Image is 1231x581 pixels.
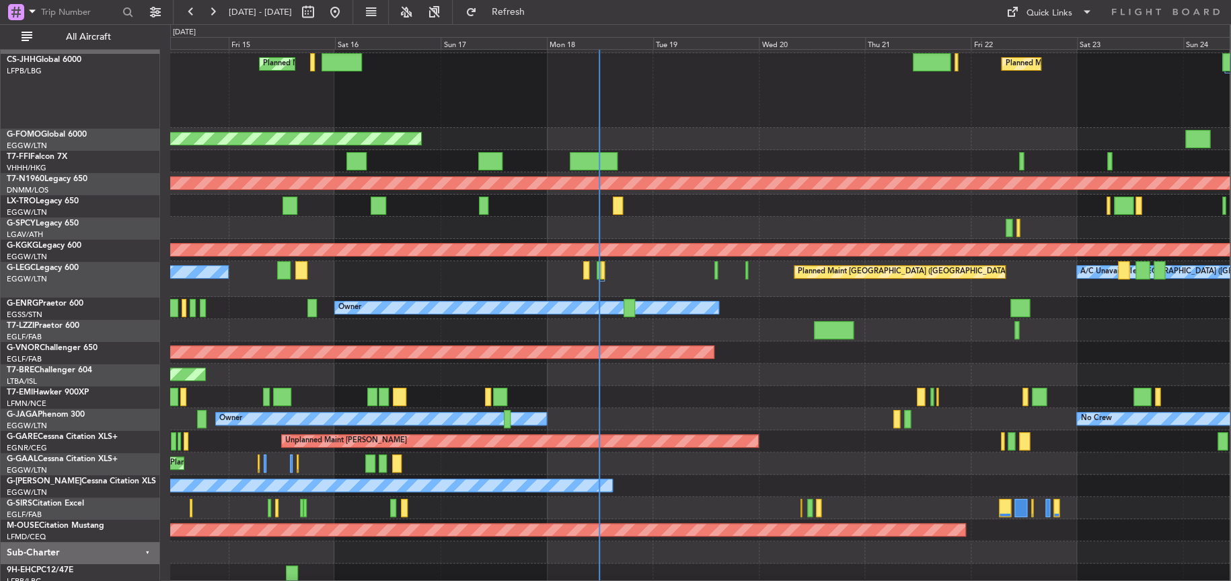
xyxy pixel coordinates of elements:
[1027,7,1072,20] div: Quick Links
[7,300,38,308] span: G-ENRG
[7,411,85,419] a: G-JAGAPhenom 300
[7,388,33,397] span: T7-EMI
[7,411,38,419] span: G-JAGA
[7,219,79,228] a: G-SPCYLegacy 650
[7,274,47,284] a: EGGW/LTN
[173,27,196,38] div: [DATE]
[7,477,81,485] span: G-[PERSON_NAME]
[7,322,79,330] a: T7-LZZIPraetor 600
[653,37,759,49] div: Tue 19
[338,298,361,318] div: Owner
[7,175,87,183] a: T7-N1960Legacy 650
[7,455,38,463] span: G-GAAL
[7,242,38,250] span: G-KGKG
[7,465,47,475] a: EGGW/LTN
[7,175,44,183] span: T7-N1960
[335,37,441,49] div: Sat 16
[7,66,42,76] a: LFPB/LBG
[7,399,46,409] a: LFMN/NCE
[7,376,37,386] a: LTBA/ISL
[7,207,47,217] a: EGGW/LTN
[865,37,971,49] div: Thu 21
[7,366,34,374] span: T7-BRE
[7,163,46,173] a: VHHH/HKG
[7,310,42,320] a: EGSS/STN
[7,455,118,463] a: G-GAALCessna Citation XLS+
[7,510,42,520] a: EGLF/FAB
[547,37,653,49] div: Mon 18
[7,566,73,574] a: 9H-EHCPC12/47E
[7,500,32,508] span: G-SIRS
[7,532,46,542] a: LFMD/CEQ
[1080,409,1111,429] div: No Crew
[285,431,407,451] div: Unplanned Maint [PERSON_NAME]
[7,344,40,352] span: G-VNOR
[7,185,48,195] a: DNMM/LOS
[7,153,67,161] a: T7-FFIFalcon 7X
[7,500,84,508] a: G-SIRSCitation Excel
[7,56,36,64] span: CS-JHH
[7,388,89,397] a: T7-EMIHawker 900XP
[7,153,30,161] span: T7-FFI
[7,264,79,272] a: G-LEGCLegacy 600
[7,433,118,441] a: G-GARECessna Citation XLS+
[7,219,36,228] span: G-SPCY
[7,366,92,374] a: T7-BREChallenger 604
[7,197,36,205] span: LX-TRO
[7,230,43,240] a: LGAV/ATH
[7,332,42,342] a: EGLF/FAB
[1005,54,1217,74] div: Planned Maint [GEOGRAPHIC_DATA] ([GEOGRAPHIC_DATA])
[7,487,47,498] a: EGGW/LTN
[7,252,47,262] a: EGGW/LTN
[971,37,1077,49] div: Fri 22
[459,1,540,23] button: Refresh
[123,37,229,49] div: Thu 14
[41,2,118,22] input: Trip Number
[7,344,98,352] a: G-VNORChallenger 650
[170,453,219,473] div: Planned Maint
[1077,37,1183,49] div: Sat 23
[7,522,104,530] a: M-OUSECitation Mustang
[229,37,335,49] div: Fri 15
[7,354,42,364] a: EGLF/FAB
[7,566,36,574] span: 9H-EHC
[7,56,81,64] a: CS-JHHGlobal 6000
[480,7,536,17] span: Refresh
[35,32,142,42] span: All Aircraft
[7,264,36,272] span: G-LEGC
[7,477,156,485] a: G-[PERSON_NAME]Cessna Citation XLS
[7,433,38,441] span: G-GARE
[7,443,47,453] a: EGNR/CEG
[7,300,83,308] a: G-ENRGPraetor 600
[219,409,242,429] div: Owner
[7,322,34,330] span: T7-LZZI
[15,26,146,48] button: All Aircraft
[7,242,81,250] a: G-KGKGLegacy 600
[7,131,87,139] a: G-FOMOGlobal 6000
[759,37,865,49] div: Wed 20
[1000,1,1099,23] button: Quick Links
[798,262,1010,282] div: Planned Maint [GEOGRAPHIC_DATA] ([GEOGRAPHIC_DATA])
[7,197,79,205] a: LX-TROLegacy 650
[7,522,39,530] span: M-OUSE
[7,141,47,151] a: EGGW/LTN
[441,37,547,49] div: Sun 17
[7,421,47,431] a: EGGW/LTN
[263,54,475,74] div: Planned Maint [GEOGRAPHIC_DATA] ([GEOGRAPHIC_DATA])
[7,131,41,139] span: G-FOMO
[229,6,292,18] span: [DATE] - [DATE]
